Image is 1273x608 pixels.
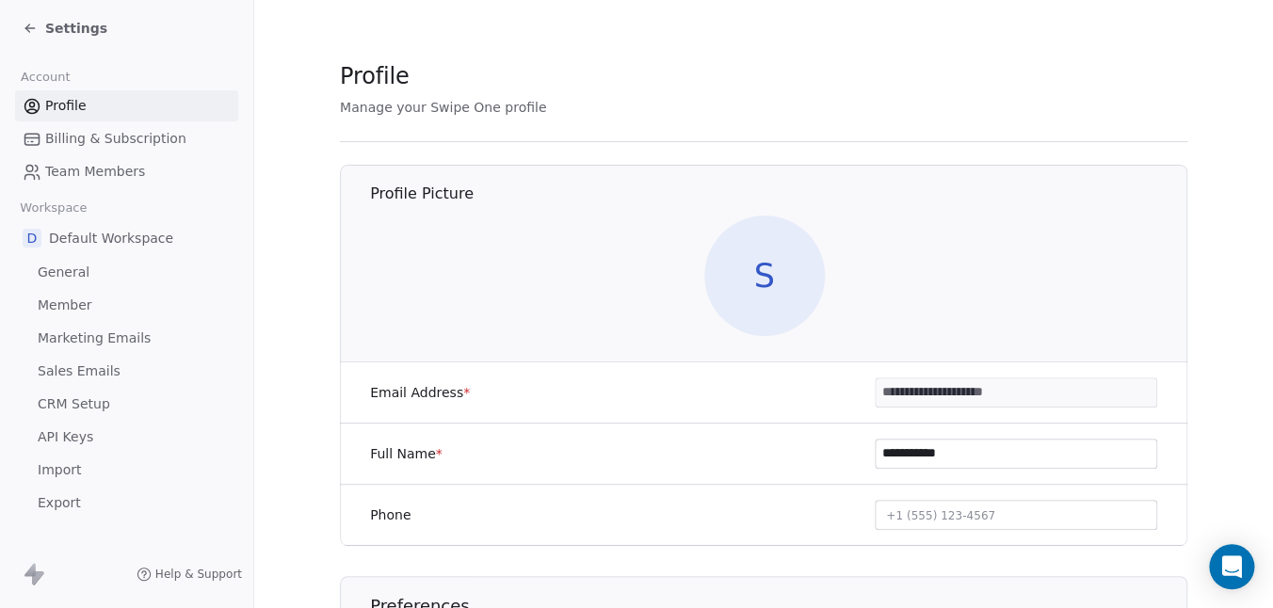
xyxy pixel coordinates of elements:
[1209,544,1254,589] div: Open Intercom Messenger
[45,19,107,38] span: Settings
[45,162,145,182] span: Team Members
[15,123,238,154] a: Billing & Subscription
[370,383,470,402] label: Email Address
[15,422,238,453] a: API Keys
[886,509,995,522] span: +1 (555) 123-4567
[15,356,238,387] a: Sales Emails
[704,216,825,336] span: S
[370,505,411,524] label: Phone
[38,427,93,447] span: API Keys
[15,389,238,420] a: CRM Setup
[15,323,238,354] a: Marketing Emails
[38,263,89,282] span: General
[49,229,173,248] span: Default Workspace
[137,567,242,582] a: Help & Support
[340,100,546,115] span: Manage your Swipe One profile
[23,229,41,248] span: D
[12,63,78,91] span: Account
[340,62,410,90] span: Profile
[15,290,238,321] a: Member
[45,96,87,116] span: Profile
[15,156,238,187] a: Team Members
[370,184,1188,204] h1: Profile Picture
[12,194,95,222] span: Workspace
[15,455,238,486] a: Import
[45,129,186,149] span: Billing & Subscription
[38,493,81,513] span: Export
[155,567,242,582] span: Help & Support
[15,90,238,121] a: Profile
[370,444,443,463] label: Full Name
[875,500,1157,530] button: +1 (555) 123-4567
[38,328,151,348] span: Marketing Emails
[38,296,92,315] span: Member
[15,257,238,288] a: General
[38,361,121,381] span: Sales Emails
[38,394,110,414] span: CRM Setup
[38,460,81,480] span: Import
[23,19,107,38] a: Settings
[15,488,238,519] a: Export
